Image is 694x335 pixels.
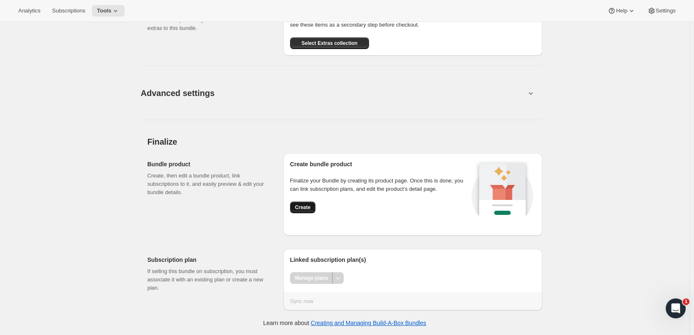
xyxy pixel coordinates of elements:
iframe: Intercom live chat [666,298,686,318]
button: Tools [92,5,125,17]
span: Help [616,7,627,14]
button: Create [290,202,315,213]
p: Select which products you would like to offer as extras to this bundle. [148,16,270,32]
p: Create, then edit a bundle product, link subscriptions to it, and easily preview & edit your bund... [148,172,270,197]
button: Settings [642,5,681,17]
p: Learn more about [263,319,426,327]
span: Tools [97,7,111,14]
button: Help [603,5,640,17]
span: 1 [683,298,689,305]
button: Analytics [13,5,45,17]
button: Select Extras collection [290,37,369,49]
button: Advanced settings [136,77,531,109]
span: Analytics [18,7,40,14]
span: Create [295,204,310,211]
a: Creating and Managing Build-A-Box Bundles [311,320,426,326]
p: Finalize your Bundle by creating its product page. Once this is done, you can link subscription p... [290,177,469,193]
h2: Bundle product [148,160,270,168]
p: If selling this bundle on subscription, you must associate it with an existing plan or create a n... [148,267,270,292]
span: Settings [656,7,676,14]
span: Advanced settings [141,86,215,100]
h2: Linked subscription plan(s) [290,256,536,264]
h2: Create bundle product [290,160,469,168]
h2: Subscription plan [148,256,270,264]
span: Subscriptions [52,7,85,14]
h2: Finalize [148,137,542,147]
button: Subscriptions [47,5,90,17]
span: Select Extras collection [301,40,357,47]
